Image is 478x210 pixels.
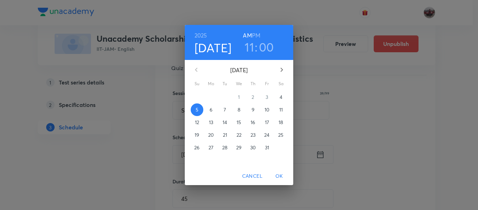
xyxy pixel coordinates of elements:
[233,103,245,116] button: 8
[233,80,245,87] span: We
[209,119,213,126] p: 13
[233,129,245,141] button: 22
[205,141,217,154] button: 27
[261,103,273,116] button: 10
[194,144,199,151] p: 26
[205,116,217,129] button: 13
[275,80,287,87] span: Sa
[265,106,269,113] p: 10
[275,116,287,129] button: 18
[247,103,259,116] button: 9
[261,129,273,141] button: 24
[237,131,241,138] p: 22
[233,141,245,154] button: 29
[261,116,273,129] button: 17
[191,141,203,154] button: 26
[245,40,254,54] button: 11
[219,129,231,141] button: 21
[279,106,283,113] p: 11
[251,131,255,138] p: 23
[268,170,290,183] button: OK
[219,80,231,87] span: Tu
[222,144,227,151] p: 28
[252,106,254,113] p: 9
[247,129,259,141] button: 23
[195,40,232,55] button: [DATE]
[195,131,199,138] p: 19
[224,106,226,113] p: 7
[247,116,259,129] button: 16
[195,31,207,40] button: 2025
[255,40,258,54] h3: :
[275,129,287,141] button: 25
[259,40,274,54] button: 00
[265,144,269,151] p: 31
[243,31,252,40] button: AM
[251,119,255,126] p: 16
[219,103,231,116] button: 7
[219,116,231,129] button: 14
[261,80,273,87] span: Fr
[223,119,227,126] p: 14
[280,94,282,101] p: 4
[205,103,217,116] button: 6
[278,131,283,138] p: 25
[264,131,269,138] p: 24
[250,144,256,151] p: 30
[191,129,203,141] button: 19
[223,131,227,138] p: 21
[236,144,241,151] p: 29
[247,141,259,154] button: 30
[219,141,231,154] button: 28
[205,80,217,87] span: Mo
[275,91,287,103] button: 4
[242,172,262,181] span: Cancel
[205,129,217,141] button: 20
[261,141,273,154] button: 31
[238,106,240,113] p: 8
[191,116,203,129] button: 12
[209,144,213,151] p: 27
[196,106,198,113] p: 5
[265,119,269,126] p: 17
[275,103,287,116] button: 11
[210,106,212,113] p: 6
[191,103,203,116] button: 5
[247,80,259,87] span: Th
[205,66,273,74] p: [DATE]
[271,172,288,181] span: OK
[237,119,241,126] p: 15
[195,119,199,126] p: 12
[233,116,245,129] button: 15
[252,31,260,40] button: PM
[239,170,265,183] button: Cancel
[191,80,203,87] span: Su
[279,119,283,126] p: 18
[208,131,214,138] p: 20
